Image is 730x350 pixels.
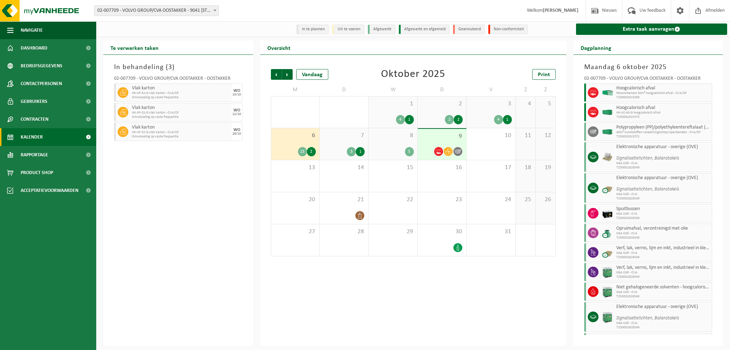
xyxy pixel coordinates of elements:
[418,83,467,96] td: D
[616,111,710,115] span: HK-XC-40-G hoogcalorisch afval
[616,206,710,212] span: Spuitbussen
[381,69,445,80] div: Oktober 2025
[332,25,364,34] li: Uit te voeren
[275,228,316,236] span: 27
[602,183,613,193] img: PB-CU
[21,164,53,182] span: Product Shop
[470,196,511,204] span: 24
[539,132,552,140] span: 12
[275,132,316,140] span: 6
[297,25,329,34] li: In te plannen
[260,41,298,54] h2: Overzicht
[519,100,532,108] span: 4
[233,128,240,132] div: WO
[347,147,356,156] div: 3
[616,166,710,170] span: T250002828549
[132,135,230,139] span: Omwisseling op vaste frequentie
[470,228,511,236] span: 31
[602,311,613,323] img: PB-HB-1400-HPE-GN-11
[232,132,241,136] div: 29/10
[602,90,613,95] img: HK-XP-30-GN-00
[132,130,230,135] span: HK-XP-32-G vlak karton - CVA/CP
[539,164,552,172] span: 19
[616,251,710,255] span: KGA Colli - CVA
[616,216,710,220] span: T250002828549
[470,132,511,140] span: 10
[467,83,515,96] td: V
[536,83,556,96] td: Z
[616,192,710,197] span: KGA Colli - CVA
[405,115,414,124] div: 1
[232,93,241,96] div: 15/10
[616,275,710,279] span: T250002828549
[323,164,365,172] span: 14
[132,115,230,119] span: Omwisseling op vaste frequentie
[602,286,613,298] img: PB-HB-1400-HPE-GN-11
[421,228,463,236] span: 30
[323,132,365,140] span: 7
[21,146,48,164] span: Rapportage
[21,57,62,75] span: Bedrijfsgegevens
[602,228,613,238] img: PB-OT-0200-CU
[296,69,328,80] div: Vandaag
[356,147,365,156] div: 1
[132,85,230,91] span: Vlak karton
[616,290,710,294] span: KGA Colli - CVA
[103,41,166,54] h2: Te verwerken taken
[602,129,613,135] img: HK-XC-40-GN-00
[21,128,43,146] span: Kalender
[616,135,710,139] span: T250002915372
[616,115,710,119] span: T250002915375
[616,245,710,251] span: Verf, lak, vernis, lijm en inkt, industrieel in kleinverpakking
[21,21,43,39] span: Navigatie
[168,64,172,71] span: 3
[94,6,219,16] span: 02-007709 - VOLVO GROUP/CVA OOSTAKKER - 9041 OOSTAKKER, SMALLEHEERWEG 31
[616,212,710,216] span: KGA Colli - CVA
[132,91,230,95] span: HK-XP-32-G vlak karton - CVA/CP
[602,208,613,219] img: PB-LB-0680-HPE-BK-11
[616,265,710,271] span: Verf, lak, vernis, lijm en inkt, industrieel in kleinverpakking
[616,294,710,299] span: T250002828549
[368,25,395,34] li: Afgewerkt
[616,231,710,236] span: KGA Colli - CVA
[543,8,579,13] strong: [PERSON_NAME]
[233,89,240,93] div: WO
[372,100,413,108] span: 1
[405,147,414,156] div: 5
[576,23,728,35] a: Extra taak aanvragen
[616,226,710,231] span: Opruimafval, verontreinigd met olie
[233,108,240,113] div: WO
[21,110,48,128] span: Contracten
[584,62,713,73] h3: Maandag 6 oktober 2025
[271,69,282,80] span: Vorige
[271,83,320,96] td: M
[421,164,463,172] span: 16
[602,247,613,258] img: PB-CU
[470,164,511,172] span: 17
[616,325,710,330] span: T250002828549
[616,271,710,275] span: KGA Colli - CVA
[307,147,316,156] div: 2
[616,284,710,290] span: Niet gehalogeneerde solventen - hoogcalorisch in kleinverpakking
[519,196,532,204] span: 25
[114,62,242,73] h3: In behandeling ( )
[372,132,413,140] span: 8
[616,130,710,135] span: 40m³ kunststoffen verpakkingsstrips/spanbanden - CVA/CP
[445,115,454,124] div: 2
[320,83,369,96] td: D
[421,132,463,140] span: 9
[369,83,417,96] td: W
[453,25,485,34] li: Geannuleerd
[616,236,710,240] span: T250002828549
[275,164,316,172] span: 13
[574,41,618,54] h2: Dagplanning
[616,315,679,321] i: Signalisatielichten, Balanstakels
[616,125,710,130] span: Polypropyleen (PP)/polyethyleentereftalaat (PET) spanbanden
[616,144,710,150] span: Elektronische apparatuur - overige (OVE)
[584,76,713,83] div: 02-007709 - VOLVO GROUP/CVA OOSTAKKER - OOSTAKKER
[421,196,463,204] span: 23
[372,228,413,236] span: 29
[616,105,710,111] span: Hoogcalorisch afval
[372,196,413,204] span: 22
[323,228,365,236] span: 28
